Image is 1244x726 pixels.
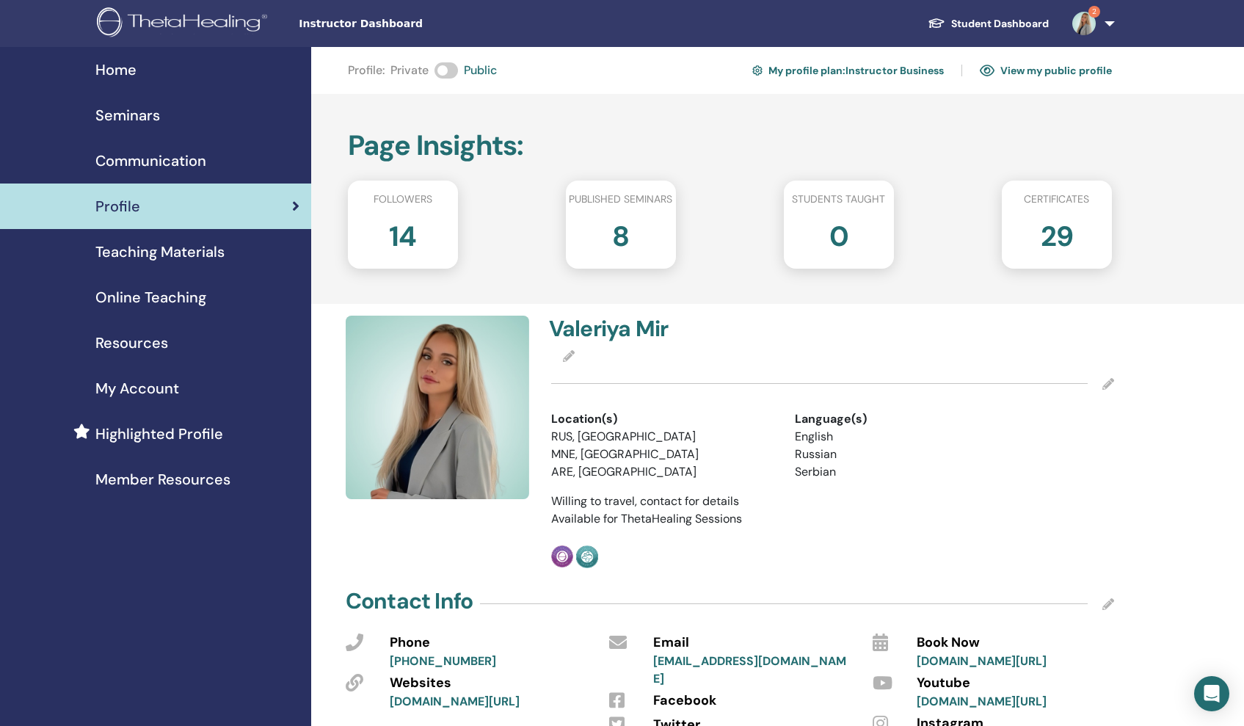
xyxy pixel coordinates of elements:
span: Home [95,59,137,81]
img: default.jpg [1072,12,1096,35]
span: Book Now [917,634,980,653]
li: RUS, [GEOGRAPHIC_DATA] [551,428,773,446]
div: Language(s) [795,410,1016,428]
img: eye.svg [980,64,994,77]
span: Phone [390,634,430,653]
li: MNE, [GEOGRAPHIC_DATA] [551,446,773,463]
span: Member Resources [95,468,230,490]
img: graduation-cap-white.svg [928,17,945,29]
span: 2 [1088,6,1100,18]
div: Open Intercom Messenger [1194,676,1229,711]
span: Certificates [1024,192,1089,207]
span: My Account [95,377,179,399]
span: Profile [95,195,140,217]
a: [EMAIL_ADDRESS][DOMAIN_NAME] [653,653,846,686]
a: [PHONE_NUMBER] [390,653,496,669]
a: [DOMAIN_NAME][URL] [917,653,1047,669]
span: Facebook [653,691,716,711]
span: Location(s) [551,410,617,428]
img: logo.png [97,7,272,40]
span: Public [464,62,497,79]
a: View my public profile [980,59,1112,82]
span: Profile : [348,62,385,79]
img: default.jpg [346,316,529,499]
span: Instructor Dashboard [299,16,519,32]
li: Russian [795,446,1016,463]
span: Willing to travel, contact for details [551,493,739,509]
span: Seminars [95,104,160,126]
li: Serbian [795,463,1016,481]
span: Published seminars [569,192,672,207]
span: Resources [95,332,168,354]
h2: 29 [1041,213,1073,254]
h2: 0 [829,213,848,254]
span: Available for ThetaHealing Sessions [551,511,742,526]
span: Email [653,634,689,653]
span: Online Teaching [95,286,206,308]
span: Students taught [792,192,885,207]
h2: 14 [389,213,416,254]
li: English [795,428,1016,446]
span: Communication [95,150,206,172]
a: [DOMAIN_NAME][URL] [390,694,520,709]
h4: Valeriya Mir [549,316,824,342]
h4: Contact Info [346,588,473,614]
li: ARE, [GEOGRAPHIC_DATA] [551,463,773,481]
a: My profile plan:Instructor Business [752,59,944,82]
span: Youtube [917,674,970,693]
span: Highlighted Profile [95,423,223,445]
a: Student Dashboard [916,10,1061,37]
img: cog.svg [752,63,763,78]
span: Private [390,62,429,79]
span: Teaching Materials [95,241,225,263]
h2: 8 [612,213,629,254]
span: Websites [390,674,451,693]
span: Followers [374,192,432,207]
a: [DOMAIN_NAME][URL] [917,694,1047,709]
h2: Page Insights : [348,129,1112,163]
